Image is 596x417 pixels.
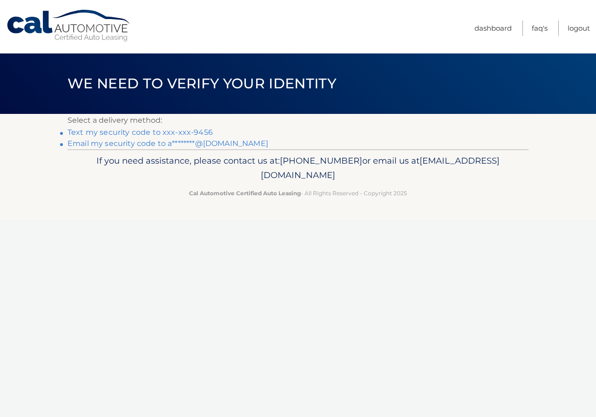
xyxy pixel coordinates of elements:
a: Text my security code to xxx-xxx-9456 [68,128,213,137]
a: Cal Automotive [6,9,132,42]
a: Logout [568,20,590,36]
a: FAQ's [532,20,548,36]
span: [PHONE_NUMBER] [280,155,362,166]
a: Dashboard [474,20,512,36]
strong: Cal Automotive Certified Auto Leasing [189,190,301,197]
p: - All Rights Reserved - Copyright 2025 [74,188,522,198]
p: Select a delivery method: [68,114,528,127]
a: Email my security code to a********@[DOMAIN_NAME] [68,139,268,148]
span: We need to verify your identity [68,75,336,92]
p: If you need assistance, please contact us at: or email us at [74,153,522,183]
